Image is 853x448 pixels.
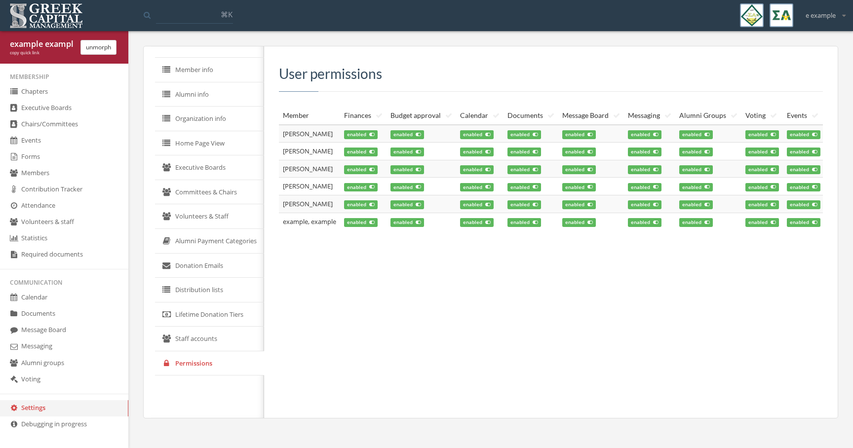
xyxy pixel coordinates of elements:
a: Volunteers & Staff [155,204,264,229]
td: [PERSON_NAME] [279,125,340,143]
a: Committees & Chairs [155,180,264,205]
span: enabled [745,148,779,156]
span: enabled [562,165,596,174]
div: copy quick link [10,50,73,56]
span: enabled [507,183,541,192]
a: Donation Emails [155,254,264,278]
span: enabled [787,200,820,209]
span: enabled [787,130,820,139]
h3: User permissions [279,66,823,81]
td: example, example [279,213,340,230]
th: Message Board [558,107,624,125]
span: enabled [679,165,713,174]
span: enabled [344,148,378,156]
span: enabled [745,130,779,139]
span: enabled [390,183,424,192]
span: enabled [390,130,424,139]
a: Permissions [155,351,264,376]
span: enabled [628,148,661,156]
span: enabled [460,218,494,227]
th: Budget approval [387,107,456,125]
a: Alumni Payment Categories [155,229,264,254]
span: enabled [679,183,713,192]
span: enabled [460,183,494,192]
span: enabled [460,130,494,139]
span: enabled [628,200,661,209]
span: enabled [507,130,541,139]
th: Events [783,107,824,125]
span: enabled [460,165,494,174]
span: enabled [562,130,596,139]
a: Distribution lists [155,278,264,302]
span: enabled [745,200,779,209]
span: enabled [460,200,494,209]
th: Finances [340,107,387,125]
span: enabled [562,218,596,227]
span: enabled [679,148,713,156]
th: Calendar [456,107,504,125]
span: enabled [628,130,661,139]
span: enabled [787,148,820,156]
td: [PERSON_NAME] [279,195,340,213]
span: enabled [562,183,596,192]
span: enabled [628,183,661,192]
span: enabled [344,218,378,227]
span: enabled [679,130,713,139]
th: Documents [504,107,558,125]
span: enabled [390,148,424,156]
a: Alumni info [155,82,264,107]
span: enabled [344,200,378,209]
span: ⌘K [221,9,233,19]
span: enabled [344,165,378,174]
span: enabled [460,148,494,156]
span: enabled [507,200,541,209]
a: Executive Boards [155,155,264,180]
span: enabled [344,130,378,139]
span: enabled [507,148,541,156]
span: enabled [390,165,424,174]
a: Home Page View [155,131,264,156]
th: Messaging [624,107,675,125]
span: enabled [507,218,541,227]
span: enabled [745,165,779,174]
span: enabled [679,218,713,227]
span: enabled [787,183,820,192]
span: enabled [679,200,713,209]
th: Voting [741,107,783,125]
span: enabled [628,218,661,227]
td: [PERSON_NAME] [279,178,340,195]
a: Staff accounts [155,327,264,351]
span: enabled [562,148,596,156]
a: Organization info [155,107,264,131]
div: example example [10,38,73,50]
span: enabled [390,218,424,227]
span: enabled [787,218,820,227]
span: enabled [390,200,424,209]
span: enabled [562,200,596,209]
td: [PERSON_NAME] [279,160,340,178]
span: enabled [745,218,779,227]
a: Member info [155,58,264,82]
span: e example [806,11,836,20]
span: enabled [507,165,541,174]
a: Lifetime Donation Tiers [155,302,264,327]
th: Member [279,107,340,125]
div: e example [799,3,846,20]
span: enabled [628,165,661,174]
span: enabled [745,183,779,192]
span: enabled [344,183,378,192]
td: [PERSON_NAME] [279,143,340,160]
button: unmorph [80,40,116,55]
th: Alumni Groups [675,107,741,125]
span: enabled [787,165,820,174]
